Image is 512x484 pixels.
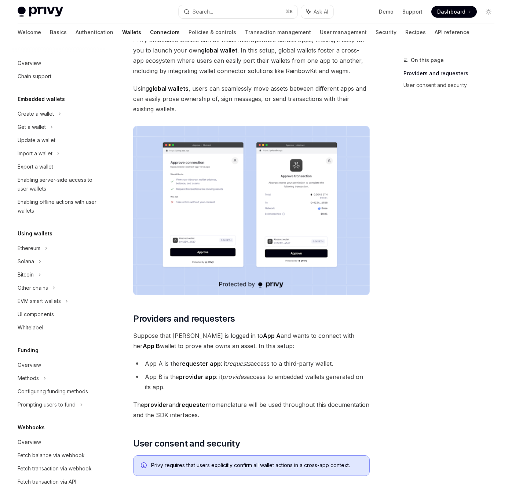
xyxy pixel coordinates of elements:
[18,423,45,432] h5: Webhooks
[12,160,106,173] a: Export a wallet
[18,176,101,193] div: Enabling server-side access to user wallets
[379,8,394,15] a: Demo
[263,332,281,339] strong: App A
[193,7,213,16] div: Search...
[133,83,370,114] span: Using , users can seamlessly move assets between different apps and can easily prove ownership of...
[179,5,298,18] button: Search...⌘K
[151,462,362,470] div: Privy requires that users explicitly confirm all wallet actions in a cross-app context.
[133,331,370,351] span: Suppose that [PERSON_NAME] is logged in to and wants to connect with her wallet to prove she owns...
[12,57,106,70] a: Overview
[18,270,34,279] div: Bitcoin
[144,401,169,408] strong: provider
[18,24,41,41] a: Welcome
[12,321,106,334] a: Whitelabel
[133,438,240,449] span: User consent and security
[179,373,216,380] strong: provider app
[179,360,221,367] strong: requester app
[402,8,423,15] a: Support
[12,358,106,372] a: Overview
[18,109,54,118] div: Create a wallet
[18,400,76,409] div: Prompting users to fund
[18,229,52,238] h5: Using wallets
[12,173,106,195] a: Enabling server-side access to user wallets
[405,24,426,41] a: Recipes
[12,308,106,321] a: UI components
[18,464,92,473] div: Fetch transaction via webhook
[133,400,370,420] span: The and nomenclature will be used throughout this documentation and the SDK interfaces.
[301,5,333,18] button: Ask AI
[18,95,65,104] h5: Embedded wallets
[245,24,311,41] a: Transaction management
[76,24,113,41] a: Authentication
[18,136,55,145] div: Update a wallet
[189,24,236,41] a: Policies & controls
[431,6,477,18] a: Dashboard
[18,451,85,460] div: Fetch balance via webhook
[18,162,53,171] div: Export a wallet
[18,72,51,81] div: Chain support
[18,283,48,292] div: Other chains
[18,59,41,68] div: Overview
[12,195,106,217] a: Enabling offline actions with user wallets
[18,346,39,355] h5: Funding
[12,449,106,462] a: Fetch balance via webhook
[18,198,101,215] div: Enabling offline actions with user wallets
[18,7,63,17] img: light logo
[149,85,189,92] strong: global wallets
[18,297,61,306] div: EVM smart wallets
[141,462,148,470] svg: Info
[18,257,34,266] div: Solana
[435,24,469,41] a: API reference
[133,35,370,76] span: Privy embedded wallets can be made interoperable across apps, making it easy for you to launch yo...
[227,360,250,367] em: requests
[18,123,46,131] div: Get a wallet
[150,24,180,41] a: Connectors
[12,385,106,398] a: Configuring funding methods
[18,387,88,396] div: Configuring funding methods
[133,372,370,392] li: App B is the : it access to embedded wallets generated on its app.
[314,8,328,15] span: Ask AI
[143,342,160,350] strong: App B
[133,126,370,295] img: images/Crossapp.png
[320,24,367,41] a: User management
[18,361,41,369] div: Overview
[133,313,235,325] span: Providers and requesters
[18,374,39,383] div: Methods
[411,56,444,65] span: On this page
[12,70,106,83] a: Chain support
[18,149,52,158] div: Import a wallet
[222,373,246,380] em: provides
[179,401,208,408] strong: requester
[133,358,370,369] li: App A is the : it access to a third-party wallet.
[12,436,106,449] a: Overview
[403,68,500,79] a: Providers and requesters
[122,24,141,41] a: Wallets
[437,8,465,15] span: Dashboard
[285,9,293,15] span: ⌘ K
[403,79,500,91] a: User consent and security
[18,323,43,332] div: Whitelabel
[376,24,396,41] a: Security
[50,24,67,41] a: Basics
[12,134,106,147] a: Update a wallet
[201,47,237,54] strong: global wallet
[18,244,40,253] div: Ethereum
[483,6,494,18] button: Toggle dark mode
[18,310,54,319] div: UI components
[12,462,106,475] a: Fetch transaction via webhook
[18,438,41,447] div: Overview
